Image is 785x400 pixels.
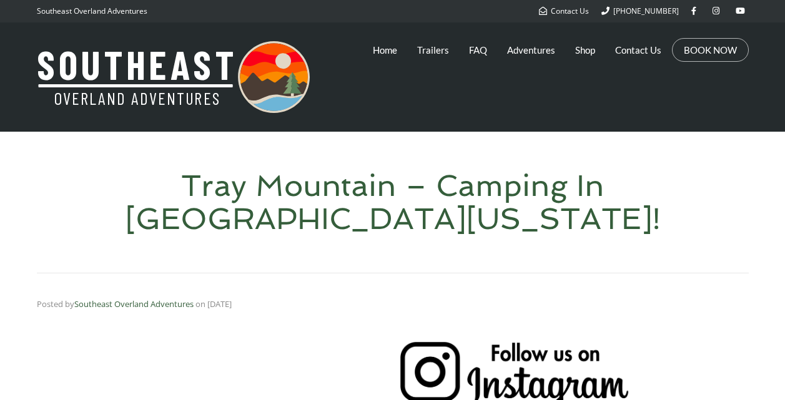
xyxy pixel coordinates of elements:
span: Contact Us [551,6,589,16]
span: [PHONE_NUMBER] [613,6,679,16]
a: Southeast Overland Adventures [74,298,194,310]
a: Shop [575,34,595,66]
img: Southeast Overland Adventures [37,41,310,113]
a: Adventures [507,34,555,66]
a: FAQ [469,34,487,66]
a: BOOK NOW [684,44,737,56]
h1: Tray Mountain – Camping In [GEOGRAPHIC_DATA][US_STATE]! [125,168,661,236]
a: [PHONE_NUMBER] [601,6,679,16]
span: Posted by [37,298,194,310]
a: Contact Us [615,34,661,66]
p: Southeast Overland Adventures [37,3,147,19]
a: Home [373,34,397,66]
time: [DATE] [207,298,232,310]
span: on [195,298,205,310]
a: Contact Us [539,6,589,16]
a: Trailers [417,34,449,66]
